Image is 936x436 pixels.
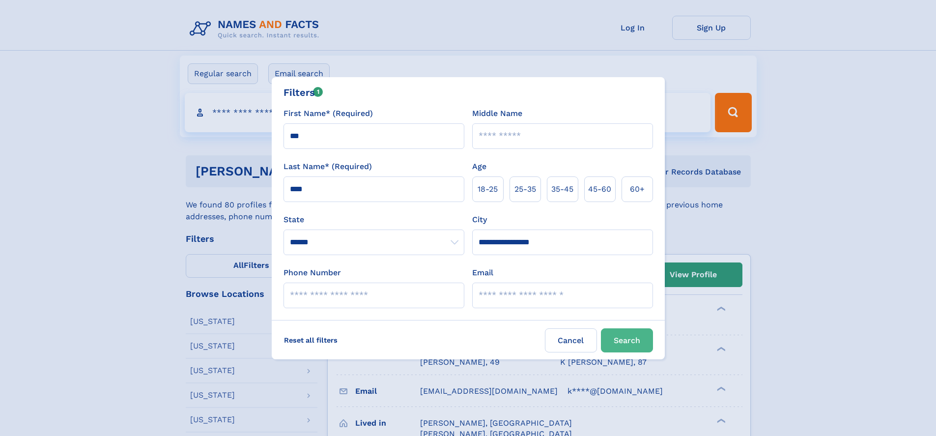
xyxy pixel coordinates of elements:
[284,214,464,226] label: State
[472,267,493,279] label: Email
[284,108,373,119] label: First Name* (Required)
[551,183,573,195] span: 35‑45
[478,183,498,195] span: 18‑25
[588,183,611,195] span: 45‑60
[278,328,344,352] label: Reset all filters
[472,108,522,119] label: Middle Name
[284,267,341,279] label: Phone Number
[630,183,645,195] span: 60+
[514,183,536,195] span: 25‑35
[601,328,653,352] button: Search
[284,161,372,173] label: Last Name* (Required)
[472,161,486,173] label: Age
[545,328,597,352] label: Cancel
[284,85,323,100] div: Filters
[472,214,487,226] label: City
